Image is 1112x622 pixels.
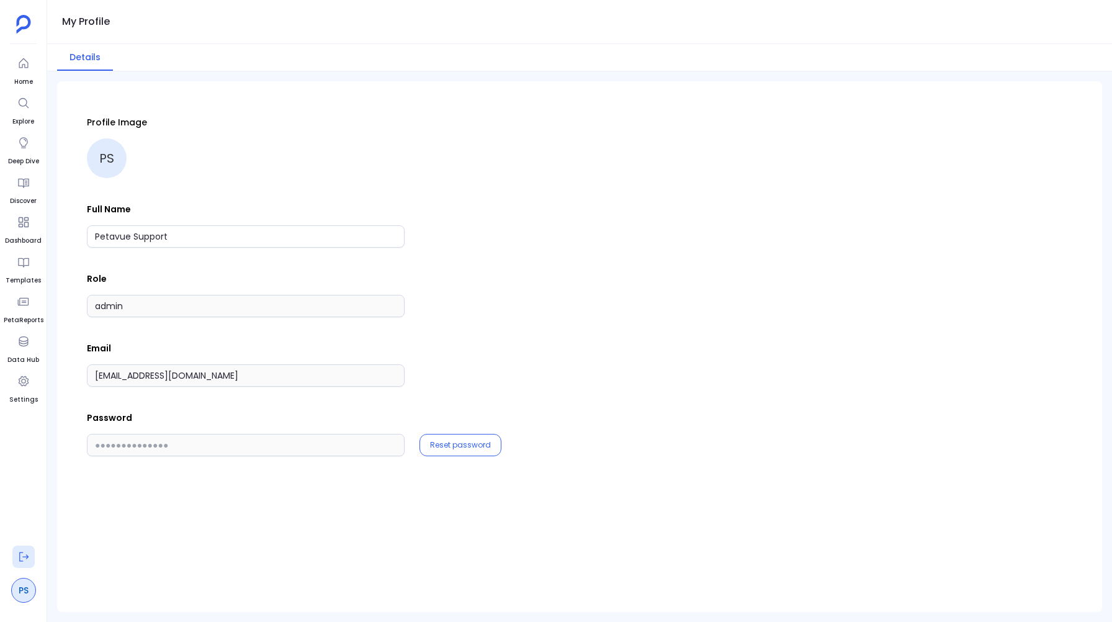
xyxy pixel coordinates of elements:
[4,291,43,325] a: PetaReports
[87,203,1072,215] p: Full Name
[4,315,43,325] span: PetaReports
[87,116,1072,128] p: Profile Image
[6,276,41,286] span: Templates
[12,77,35,87] span: Home
[87,412,1072,424] p: Password
[12,117,35,127] span: Explore
[5,211,42,246] a: Dashboard
[9,370,38,405] a: Settings
[9,395,38,405] span: Settings
[8,156,39,166] span: Deep Dive
[5,236,42,246] span: Dashboard
[87,273,1072,285] p: Role
[12,52,35,87] a: Home
[87,342,1072,354] p: Email
[12,92,35,127] a: Explore
[62,13,110,30] h1: My Profile
[10,196,37,206] span: Discover
[87,364,405,387] input: Email
[10,171,37,206] a: Discover
[7,355,39,365] span: Data Hub
[16,15,31,34] img: petavue logo
[87,225,405,248] input: Full Name
[87,434,405,456] input: ●●●●●●●●●●●●●●
[8,132,39,166] a: Deep Dive
[57,44,113,71] button: Details
[87,138,127,178] div: PS
[430,440,491,450] button: Reset password
[7,330,39,365] a: Data Hub
[11,578,36,603] a: PS
[6,251,41,286] a: Templates
[87,295,405,317] input: Role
